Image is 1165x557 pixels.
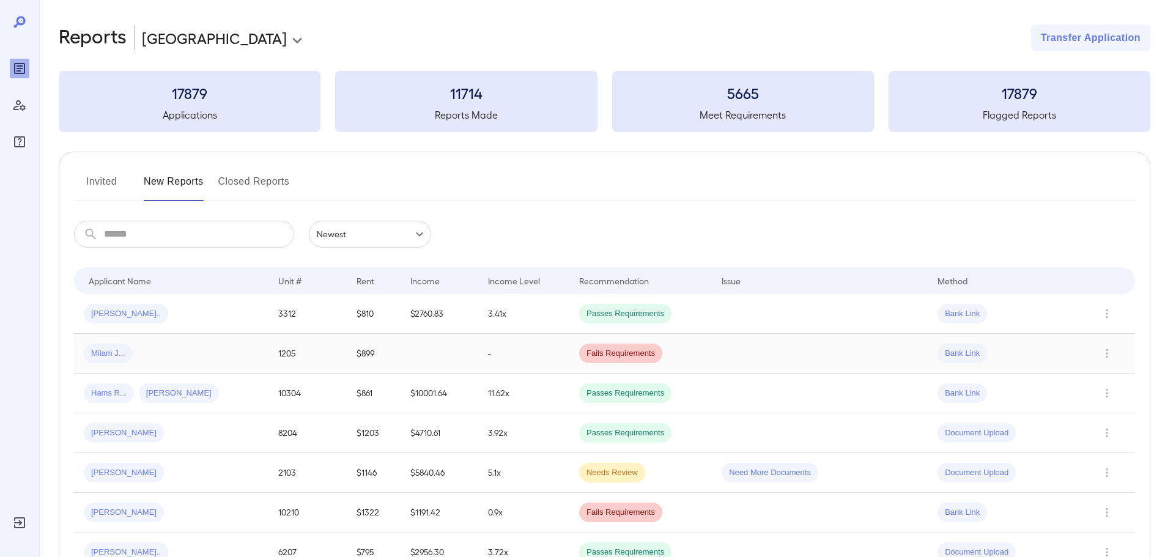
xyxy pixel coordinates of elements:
[10,59,29,78] div: Reports
[889,83,1150,103] h3: 17879
[579,348,662,360] span: Fails Requirements
[612,83,874,103] h3: 5665
[347,374,401,413] td: $861
[1097,383,1117,403] button: Row Actions
[401,374,478,413] td: $10001.64
[401,413,478,453] td: $4710.61
[309,221,431,248] div: Newest
[139,388,219,399] span: [PERSON_NAME]
[218,172,290,201] button: Closed Reports
[142,28,287,48] p: [GEOGRAPHIC_DATA]
[478,453,569,493] td: 5.1x
[347,493,401,533] td: $1322
[938,308,987,320] span: Bank Link
[938,427,1016,439] span: Document Upload
[478,334,569,374] td: -
[84,388,134,399] span: Hams R...
[478,413,569,453] td: 3.92x
[938,273,967,288] div: Method
[59,83,320,103] h3: 17879
[268,334,346,374] td: 1205
[889,108,1150,122] h5: Flagged Reports
[59,71,1150,132] summary: 17879Applications11714Reports Made5665Meet Requirements17879Flagged Reports
[268,453,346,493] td: 2103
[579,388,671,399] span: Passes Requirements
[84,507,164,518] span: [PERSON_NAME]
[84,348,133,360] span: Milam J...
[357,273,376,288] div: Rent
[579,467,645,479] span: Needs Review
[1097,304,1117,323] button: Row Actions
[278,273,301,288] div: Unit #
[1097,503,1117,522] button: Row Actions
[722,467,818,479] span: Need More Documents
[401,453,478,493] td: $5840.46
[347,413,401,453] td: $1203
[488,273,540,288] div: Income Level
[1097,344,1117,363] button: Row Actions
[722,273,741,288] div: Issue
[478,294,569,334] td: 3.41x
[268,413,346,453] td: 8204
[74,172,129,201] button: Invited
[144,172,204,201] button: New Reports
[347,334,401,374] td: $899
[938,388,987,399] span: Bank Link
[268,493,346,533] td: 10210
[1031,24,1150,51] button: Transfer Application
[59,24,127,51] h2: Reports
[84,427,164,439] span: [PERSON_NAME]
[579,308,671,320] span: Passes Requirements
[938,507,987,518] span: Bank Link
[579,273,649,288] div: Recommendation
[579,507,662,518] span: Fails Requirements
[1097,423,1117,443] button: Row Actions
[612,108,874,122] h5: Meet Requirements
[1097,463,1117,482] button: Row Actions
[938,467,1016,479] span: Document Upload
[410,273,440,288] div: Income
[10,95,29,115] div: Manage Users
[478,374,569,413] td: 11.62x
[938,348,987,360] span: Bank Link
[335,108,597,122] h5: Reports Made
[401,294,478,334] td: $2760.83
[89,273,151,288] div: Applicant Name
[84,308,168,320] span: [PERSON_NAME]..
[268,294,346,334] td: 3312
[579,427,671,439] span: Passes Requirements
[335,83,597,103] h3: 11714
[401,493,478,533] td: $1191.42
[10,513,29,533] div: Log Out
[268,374,346,413] td: 10304
[347,294,401,334] td: $810
[59,108,320,122] h5: Applications
[478,493,569,533] td: 0.9x
[347,453,401,493] td: $1146
[84,467,164,479] span: [PERSON_NAME]
[10,132,29,152] div: FAQ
